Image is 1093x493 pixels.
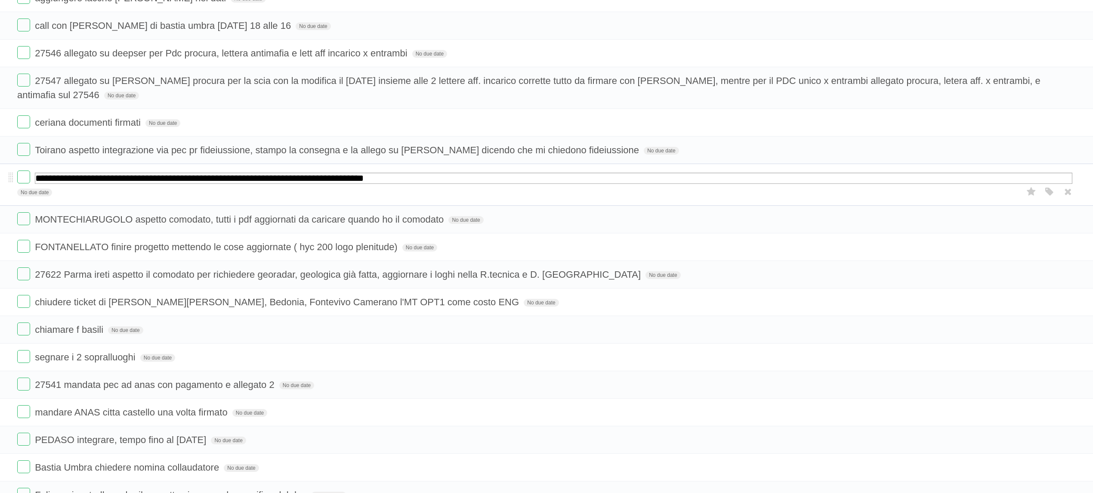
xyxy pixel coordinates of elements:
label: Done [17,143,30,156]
span: No due date [412,50,447,58]
label: Done [17,74,30,87]
label: Done [17,115,30,128]
span: 27622 Parma ireti aspetto il comodato per richiedere georadar, geologica già fatta, aggiornare i ... [35,269,643,280]
span: No due date [17,189,52,196]
label: Done [17,46,30,59]
span: No due date [104,92,139,99]
span: No due date [645,271,680,279]
span: No due date [402,244,437,251]
span: No due date [224,464,259,472]
span: No due date [296,22,330,30]
label: Done [17,405,30,418]
span: No due date [232,409,267,417]
label: Done [17,378,30,391]
span: ceriana documenti firmati [35,117,143,128]
span: 27546 allegato su deepser per Pdc procura, lettera antimafia e lett aff incarico x entrambi [35,48,409,59]
span: No due date [108,326,143,334]
span: chiamare f basili [35,324,105,335]
label: Done [17,433,30,446]
span: MONTECHIARUGOLO aspetto comodato, tutti i pdf aggiornati da caricare quando ho il comodato [35,214,446,225]
span: mandare ANAS citta castello una volta firmato [35,407,230,418]
span: Bastia Umbra chiedere nomina collaudatore [35,462,221,473]
label: Done [17,295,30,308]
span: Toirano aspetto integrazione via pec pr fideiussione, stampo la consegna e la allego su [PERSON_N... [35,145,641,155]
span: No due date [524,299,559,307]
label: Done [17,171,30,183]
span: No due date [145,119,180,127]
span: No due date [448,216,483,224]
span: call con [PERSON_NAME] di bastia umbra [DATE] 18 alle 16 [35,20,293,31]
span: No due date [211,437,246,444]
label: Star task [1023,185,1040,199]
span: No due date [644,147,679,155]
span: No due date [140,354,175,362]
label: Done [17,212,30,225]
label: Done [17,460,30,473]
span: FONTANELLATO finire progetto mettendo le cose aggiornate ( hyc 200 logo plenitude) [35,242,400,252]
label: Done [17,240,30,253]
span: segnare i 2 sopralluoghi [35,352,138,363]
label: Done [17,350,30,363]
span: chiudere ticket di [PERSON_NAME][PERSON_NAME], Bedonia, Fontevivo Camerano l'MT OPT1 come costo ENG [35,297,521,307]
span: No due date [279,381,314,389]
label: Done [17,19,30,31]
span: PEDASO integrare, tempo fino al [DATE] [35,434,208,445]
span: 27541 mandata pec ad anas con pagamento e allegato 2 [35,379,277,390]
label: Done [17,322,30,335]
span: 27547 allegato su [PERSON_NAME] procura per la scia con la modifica il [DATE] insieme alle 2 lett... [17,75,1041,100]
label: Done [17,267,30,280]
